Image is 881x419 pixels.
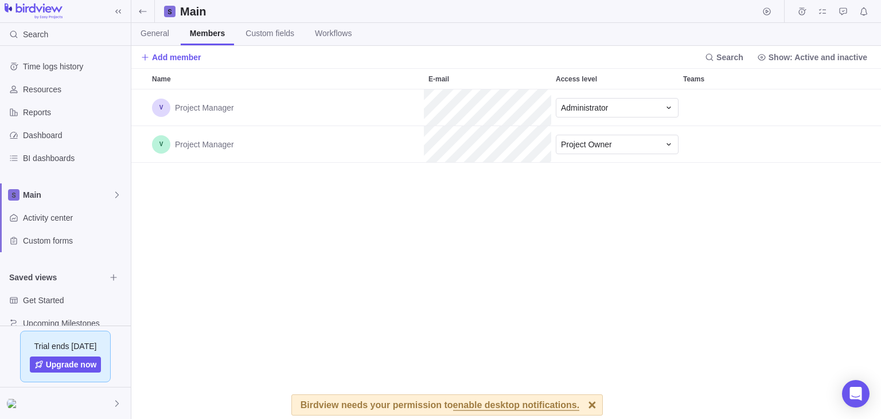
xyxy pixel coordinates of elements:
[306,23,361,45] a: Workflows
[301,395,579,415] div: Birdview needs your permission to
[23,295,126,306] span: Get Started
[769,52,867,63] span: Show: Active and inactive
[23,212,126,224] span: Activity center
[34,340,97,352] span: Trial ends [DATE]
[753,49,872,65] span: Show: Active and inactive
[180,3,215,19] h2: Main
[46,359,97,370] span: Upgrade now
[551,69,679,89] div: Access level
[23,61,126,72] span: Time logs history
[141,49,201,65] span: Add member
[190,28,225,39] span: Members
[23,107,126,118] span: Reports
[147,126,424,163] div: Name
[856,3,872,19] span: Notifications
[679,69,806,89] div: Teams
[561,139,612,150] span: Project Owner
[175,102,234,113] span: Project Manager
[759,3,775,19] span: Start timer
[7,399,21,408] img: Show
[23,318,126,329] span: Upcoming Milestones
[716,52,743,63] span: Search
[147,69,424,89] div: Name
[147,89,424,126] div: Name
[683,73,704,85] span: Teams
[700,49,748,65] span: Search
[152,52,201,63] span: Add member
[428,73,449,85] span: E-mail
[561,102,608,113] span: Administrator
[551,126,679,163] div: Access level
[551,89,679,126] div: Access level
[424,126,551,163] div: E-mail
[835,3,851,19] span: Approval requests
[152,73,171,85] span: Name
[175,139,234,150] span: Project Manager
[23,189,112,201] span: Main
[23,152,126,164] span: BI dashboards
[245,28,294,39] span: Custom fields
[315,28,352,39] span: Workflows
[842,380,870,408] div: Open Intercom Messenger
[7,397,21,410] div: Victim
[453,401,579,411] span: enable desktop notifications.
[835,9,851,18] a: Approval requests
[814,9,831,18] a: My assignments
[679,89,806,126] div: Teams
[181,23,234,45] a: Members
[9,272,106,283] span: Saved views
[556,73,597,85] span: Access level
[794,3,810,19] span: Time logs
[424,69,551,89] div: E-mail
[5,3,63,19] img: logo
[679,126,806,163] div: Teams
[106,269,122,285] span: Browse views
[814,3,831,19] span: My assignments
[23,130,126,141] span: Dashboard
[23,84,126,95] span: Resources
[23,235,126,246] span: Custom forms
[30,357,102,373] a: Upgrade now
[424,89,551,126] div: E-mail
[236,23,303,45] a: Custom fields
[794,9,810,18] a: Time logs
[141,28,169,39] span: General
[23,29,48,40] span: Search
[856,9,872,18] a: Notifications
[131,23,178,45] a: General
